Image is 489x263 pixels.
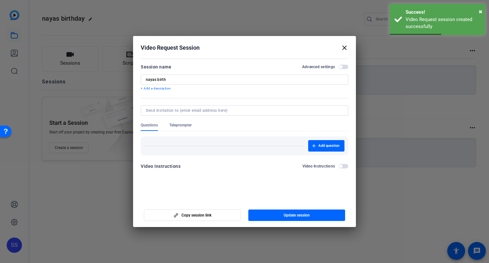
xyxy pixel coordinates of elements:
button: Add question [308,140,344,152]
span: Questions [141,123,158,128]
h2: Advanced settings [302,64,335,69]
h2: Video Instructions [302,164,335,169]
span: Copy session link [181,213,211,218]
div: Video Request session created successfully [406,16,480,30]
span: Update session [284,213,310,218]
span: × [479,8,482,15]
button: Copy session link [144,210,241,221]
p: + Add a description [141,86,348,91]
span: Teleprompter [169,123,192,128]
div: Video Request Session [141,44,348,52]
input: Enter Session Name [146,77,343,82]
input: Send invitation to (enter email address here) [146,108,341,113]
span: Add question [318,143,339,148]
div: Success! [406,9,480,16]
button: Close [479,7,482,16]
div: Session name [141,63,171,71]
div: Video Instructions [141,162,181,170]
mat-icon: close [341,44,348,52]
button: Update session [248,210,345,221]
